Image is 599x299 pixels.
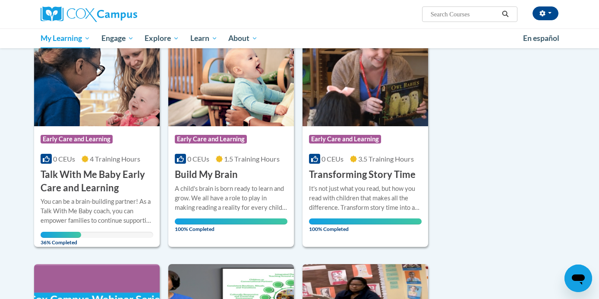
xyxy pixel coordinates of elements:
span: 1.5 Training Hours [224,155,280,163]
a: Course LogoEarly Care and Learning0 CEUs1.5 Training Hours Build My BrainA child's brain is born ... [168,38,294,247]
span: Learn [190,33,218,44]
span: 0 CEUs [53,155,75,163]
div: Your progress [41,232,81,238]
span: Engage [101,33,134,44]
a: About [223,28,264,48]
a: Cox Campus [41,6,205,22]
button: Search [499,9,512,19]
h3: Transforming Story Time [309,168,416,181]
a: Explore [139,28,185,48]
span: Early Care and Learning [309,135,381,143]
span: About [228,33,258,44]
span: 100% Completed [309,218,422,232]
div: Main menu [28,28,571,48]
span: Early Care and Learning [175,135,247,143]
div: It's not just what you read, but how you read with children that makes all the difference. Transf... [309,184,422,212]
span: 0 CEUs [187,155,209,163]
a: En español [517,29,565,47]
h3: Build My Brain [175,168,238,181]
iframe: Button to launch messaging window [564,265,592,292]
div: A child's brain is born ready to learn and grow. We all have a role to play in making reading a r... [175,184,287,212]
button: Account Settings [533,6,558,20]
span: En español [523,34,559,43]
a: Learn [185,28,223,48]
a: Course LogoEarly Care and Learning0 CEUs3.5 Training Hours Transforming Story TimeIt's not just w... [303,38,428,247]
input: Search Courses [430,9,499,19]
a: My Learning [35,28,96,48]
div: You can be a brain-building partner! As a Talk With Me Baby coach, you can empower families to co... [41,197,153,225]
img: Course Logo [34,38,160,126]
div: Your progress [309,218,422,224]
img: Course Logo [168,38,294,126]
span: 3.5 Training Hours [358,155,414,163]
a: Engage [96,28,139,48]
span: Explore [145,33,179,44]
a: Course LogoEarly Care and Learning0 CEUs4 Training Hours Talk With Me Baby Early Care and Learnin... [34,38,160,247]
div: Your progress [175,218,287,224]
img: Cox Campus [41,6,137,22]
span: Early Care and Learning [41,135,113,143]
span: 4 Training Hours [90,155,140,163]
h3: Talk With Me Baby Early Care and Learning [41,168,153,195]
span: 100% Completed [175,218,287,232]
span: 0 CEUs [322,155,344,163]
span: 36% Completed [41,232,81,246]
img: Course Logo [303,38,428,126]
span: My Learning [41,33,90,44]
